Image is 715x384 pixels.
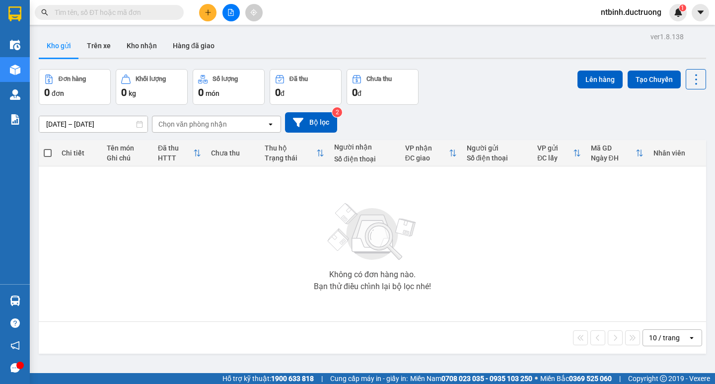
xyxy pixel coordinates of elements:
button: Số lượng0món [193,69,265,105]
div: ĐC lấy [537,154,572,162]
div: Chi tiết [62,149,97,157]
span: search [41,9,48,16]
span: kg [129,89,136,97]
div: Trạng thái [265,154,316,162]
img: warehouse-icon [10,40,20,50]
span: 0 [275,86,281,98]
sup: 1 [679,4,686,11]
span: đơn [52,89,64,97]
strong: 0708 023 035 - 0935 103 250 [441,375,532,383]
span: ⚪️ [535,377,538,381]
th: Toggle SortBy [153,140,206,166]
div: Đơn hàng [59,76,86,82]
span: 0 [44,86,50,98]
th: Toggle SortBy [532,140,585,166]
strong: 1900 633 818 [271,375,314,383]
svg: open [688,334,696,342]
button: aim [245,4,263,21]
strong: 0369 525 060 [569,375,612,383]
div: HTTT [158,154,193,162]
div: Đã thu [158,144,193,152]
button: plus [199,4,216,21]
svg: open [267,120,275,128]
img: logo-vxr [8,6,21,21]
div: Bạn thử điều chỉnh lại bộ lọc nhé! [314,283,431,291]
div: Tên món [107,144,148,152]
button: Kho nhận [119,34,165,58]
img: solution-icon [10,114,20,125]
span: file-add [227,9,234,16]
input: Tìm tên, số ĐT hoặc mã đơn [55,7,172,18]
button: Lên hàng [577,71,623,88]
button: Trên xe [79,34,119,58]
th: Toggle SortBy [400,140,462,166]
img: warehouse-icon [10,65,20,75]
button: Đã thu0đ [270,69,342,105]
div: Số lượng [213,76,238,82]
div: Khối lượng [136,76,166,82]
span: plus [205,9,212,16]
div: Người nhận [334,143,395,151]
button: Đơn hàng0đơn [39,69,111,105]
span: ntbinh.ductruong [593,6,669,18]
div: Nhân viên [653,149,701,157]
div: Ngày ĐH [591,154,636,162]
div: Mã GD [591,144,636,152]
div: Số điện thoại [467,154,528,162]
button: Kho gửi [39,34,79,58]
div: Chưa thu [366,76,392,82]
span: notification [10,341,20,350]
span: món [206,89,219,97]
span: | [619,373,621,384]
span: caret-down [696,8,705,17]
span: 0 [121,86,127,98]
span: Miền Bắc [540,373,612,384]
span: 0 [198,86,204,98]
div: Chọn văn phòng nhận [158,119,227,129]
sup: 2 [332,107,342,117]
div: Không có đơn hàng nào. [329,271,416,279]
th: Toggle SortBy [586,140,649,166]
span: question-circle [10,318,20,328]
th: Toggle SortBy [260,140,329,166]
span: | [321,373,323,384]
span: Cung cấp máy in - giấy in: [330,373,408,384]
div: VP gửi [537,144,572,152]
div: ver 1.8.138 [650,31,684,42]
button: Bộ lọc [285,112,337,133]
div: VP nhận [405,144,449,152]
div: ĐC giao [405,154,449,162]
span: đ [357,89,361,97]
span: message [10,363,20,373]
span: copyright [660,375,667,382]
div: Thu hộ [265,144,316,152]
div: Đã thu [289,76,308,82]
img: warehouse-icon [10,89,20,100]
button: file-add [222,4,240,21]
div: 10 / trang [649,333,680,343]
button: Tạo Chuyến [628,71,681,88]
button: Chưa thu0đ [347,69,419,105]
div: Ghi chú [107,154,148,162]
img: warehouse-icon [10,296,20,306]
span: Miền Nam [410,373,532,384]
div: Số điện thoại [334,155,395,163]
span: aim [250,9,257,16]
div: Người gửi [467,144,528,152]
img: svg+xml;base64,PHN2ZyBjbGFzcz0ibGlzdC1wbHVnX19zdmciIHhtbG5zPSJodHRwOi8vd3d3LnczLm9yZy8yMDAwL3N2Zy... [323,197,422,267]
span: đ [281,89,285,97]
span: 0 [352,86,357,98]
button: caret-down [692,4,709,21]
span: Hỗ trợ kỹ thuật: [222,373,314,384]
div: Chưa thu [211,149,254,157]
span: 1 [681,4,684,11]
button: Hàng đã giao [165,34,222,58]
button: Khối lượng0kg [116,69,188,105]
input: Select a date range. [39,116,147,132]
img: icon-new-feature [674,8,683,17]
